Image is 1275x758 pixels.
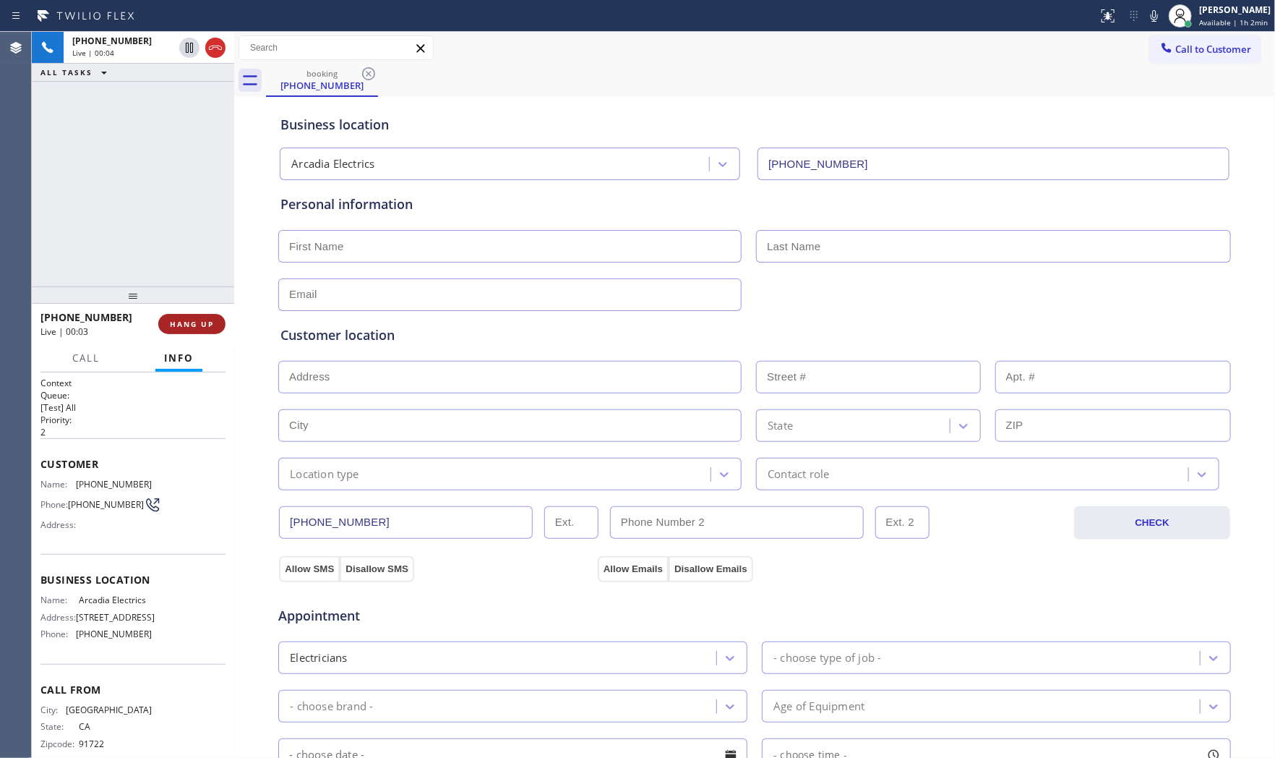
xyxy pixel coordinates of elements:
[72,48,114,58] span: Live | 00:04
[40,738,79,749] span: Zipcode:
[32,64,121,81] button: ALL TASKS
[291,156,374,173] div: Arcadia Electrics
[279,506,533,539] input: Phone Number
[40,426,226,438] p: 2
[290,650,347,666] div: Electricians
[756,230,1231,263] input: Last Name
[66,704,152,715] span: [GEOGRAPHIC_DATA]
[40,683,226,697] span: Call From
[756,361,981,393] input: Street #
[158,314,226,334] button: HANG UP
[40,67,93,77] span: ALL TASKS
[40,595,79,605] span: Name:
[40,377,226,389] h1: Context
[76,629,152,639] span: [PHONE_NUMBER]
[1175,43,1251,56] span: Call to Customer
[773,698,864,715] div: Age of Equipment
[610,506,864,539] input: Phone Number 2
[155,344,202,372] button: Info
[1199,17,1268,27] span: Available | 1h 2min
[40,721,79,732] span: State:
[76,479,152,490] span: [PHONE_NUMBER]
[340,556,414,582] button: Disallow SMS
[40,519,79,530] span: Address:
[278,409,742,442] input: City
[40,401,226,414] p: [Test] All
[40,389,226,401] h2: Queue:
[64,344,108,372] button: Call
[164,352,194,365] span: Info
[278,606,594,626] span: Appointment
[280,115,1229,135] div: Business location
[267,79,377,92] div: [PHONE_NUMBER]
[40,414,226,426] h2: Priority:
[40,457,226,471] span: Customer
[267,68,377,79] div: booking
[239,36,433,59] input: Search
[68,499,144,510] span: [PHONE_NUMBER]
[79,721,151,732] span: CA
[995,409,1232,442] input: ZIP
[768,466,829,482] div: Contact role
[40,479,76,490] span: Name:
[278,230,742,263] input: First Name
[40,704,66,715] span: City:
[40,310,132,324] span: [PHONE_NUMBER]
[40,499,68,510] span: Phone:
[170,319,214,329] span: HANG UP
[72,352,100,365] span: Call
[279,556,340,582] button: Allow SMS
[875,506,930,539] input: Ext. 2
[669,556,753,582] button: Disallow Emails
[1074,506,1230,540] button: CHECK
[278,278,742,311] input: Email
[757,148,1229,180] input: Phone Number
[40,573,226,587] span: Business location
[290,466,359,482] div: Location type
[1150,35,1261,63] button: Call to Customer
[179,38,199,58] button: Hold Customer
[544,506,598,539] input: Ext.
[76,612,155,623] span: [STREET_ADDRESS]
[40,325,88,338] span: Live | 00:03
[40,612,76,623] span: Address:
[768,417,793,434] div: State
[995,361,1232,393] input: Apt. #
[278,361,742,393] input: Address
[280,325,1229,345] div: Customer location
[79,738,151,749] span: 91722
[1144,6,1164,26] button: Mute
[598,556,669,582] button: Allow Emails
[280,195,1229,214] div: Personal information
[79,595,151,605] span: Arcadia Electrics
[205,38,226,58] button: Hang up
[267,64,377,95] div: (626) 383-3841
[40,629,76,639] span: Phone:
[290,698,373,715] div: - choose brand -
[72,35,152,47] span: [PHONE_NUMBER]
[773,650,881,666] div: - choose type of job -
[1199,4,1271,16] div: [PERSON_NAME]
